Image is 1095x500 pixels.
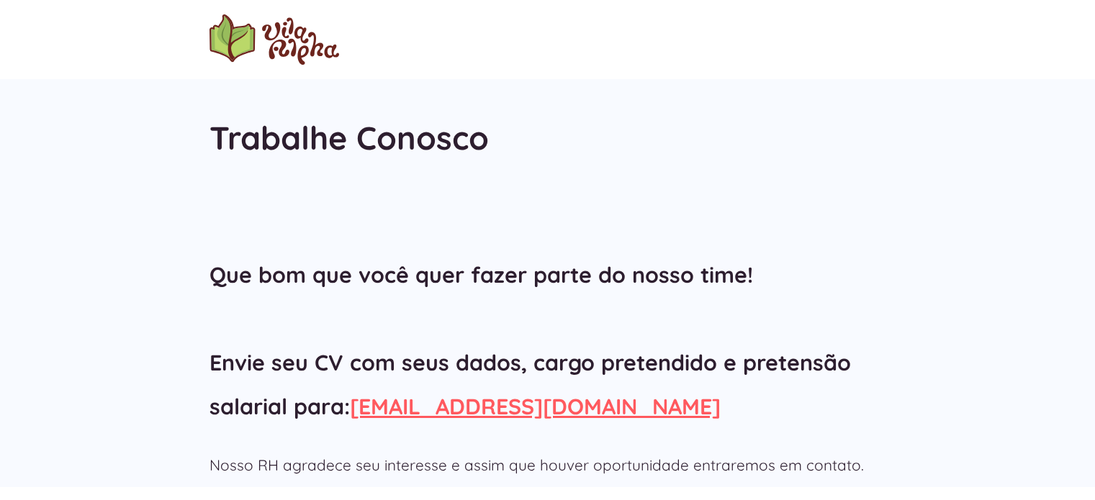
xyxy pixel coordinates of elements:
h2: Nosso RH agradece seu interesse e assim que houver oportunidade entraremos em contato. [209,450,886,481]
a: [EMAIL_ADDRESS][DOMAIN_NAME] [350,393,721,420]
h1: Trabalhe Conosco [209,115,886,160]
img: logo Escola Vila Alpha [209,14,339,65]
a: home [209,14,339,65]
h2: Que bom que você quer fazer parte do nosso time! Envie seu CV com seus dados, cargo pretendido e ... [209,253,886,428]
